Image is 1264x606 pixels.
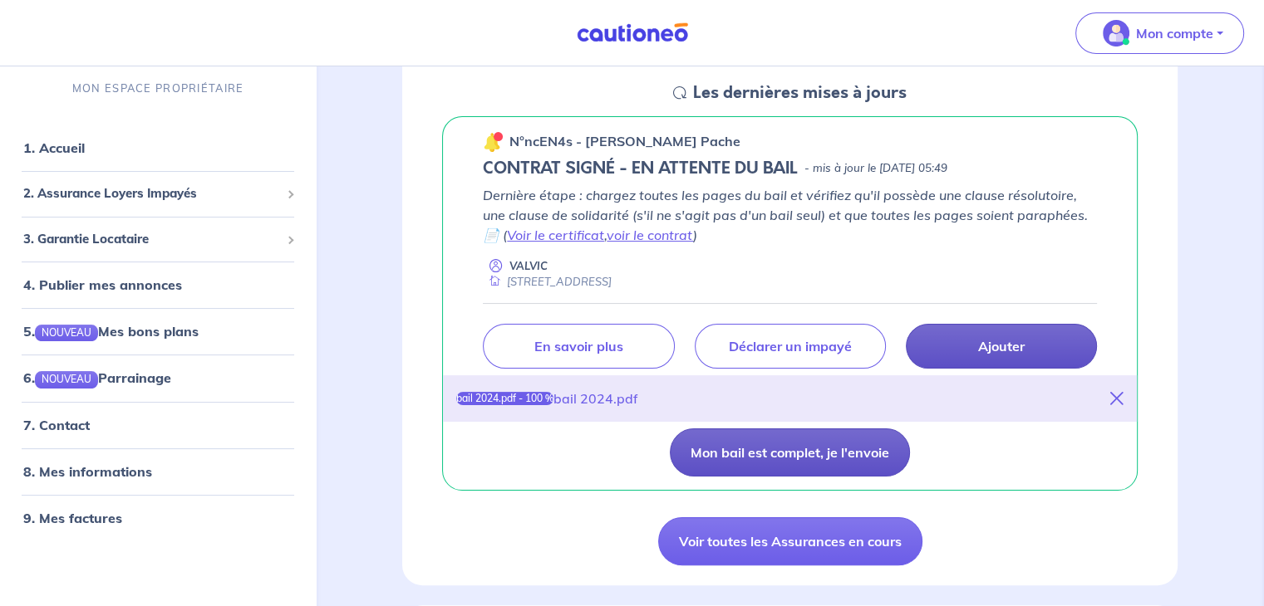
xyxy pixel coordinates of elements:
div: 4. Publier mes annonces [7,268,309,301]
div: [STREET_ADDRESS] [483,274,612,290]
div: 5.NOUVEAUMes bons plans [7,315,309,348]
a: 6.NOUVEAUParrainage [23,369,171,386]
button: illu_account_valid_menu.svgMon compte [1075,12,1244,54]
div: 2. Assurance Loyers Impayés [7,178,309,210]
div: 7. Contact [7,408,309,442]
div: state: CONTRACT-SIGNED, Context: NEW,MAYBE-CERTIFICATE,ALONE,LESSOR-DOCUMENTS [483,159,1097,178]
a: 1. Accueil [23,139,85,156]
a: Déclarer un impayé [695,324,886,369]
p: n°ncEN4s - [PERSON_NAME] Pache [509,131,740,151]
div: 3. Garantie Locataire [7,223,309,256]
p: - mis à jour le [DATE] 05:49 [804,160,947,177]
div: 9. Mes factures [7,501,309,535]
span: 2. Assurance Loyers Impayés [23,184,280,203]
a: En savoir plus [483,324,674,369]
p: Ajouter [978,338,1025,354]
h5: CONTRAT SIGNÉ - EN ATTENTE DU BAIL [483,159,798,178]
p: Mon compte [1136,23,1213,43]
p: VALVIC [509,258,548,274]
a: 8. Mes informations [23,463,152,480]
img: 🔔 [483,132,503,152]
a: Voir toutes les Assurances en cours [658,517,922,565]
img: illu_account_valid_menu.svg [1103,20,1129,46]
h5: Les dernières mises à jours [693,83,907,103]
a: 7. Contact [23,417,90,433]
div: 1. Accueil [7,131,309,164]
button: Mon bail est complet, je l'envoie [670,428,910,476]
a: voir le contrat [607,227,693,243]
div: bail 2024.pdf [553,389,638,408]
a: 9. Mes factures [23,510,122,526]
div: 6.NOUVEAUParrainage [7,361,309,394]
p: En savoir plus [534,338,622,354]
a: Voir le certificat [507,227,604,243]
img: Cautioneo [570,22,695,43]
a: 5.NOUVEAUMes bons plans [23,323,199,340]
span: 3. Garantie Locataire [23,230,280,249]
p: Dernière étape : chargez toutes les pages du bail et vérifiez qu'il possède une clause résolutoir... [483,185,1097,245]
a: Ajouter [906,324,1097,369]
div: 8. Mes informations [7,455,309,488]
a: 4. Publier mes annonces [23,276,182,293]
p: MON ESPACE PROPRIÉTAIRE [72,81,243,96]
i: close-button-title [1110,392,1124,405]
div: bail 2024.pdf - 100 % [456,392,553,405]
p: Déclarer un impayé [729,338,852,354]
